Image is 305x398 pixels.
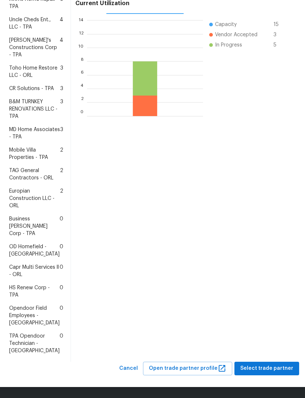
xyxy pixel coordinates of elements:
[143,362,232,375] button: Open trade partner profile
[9,187,60,209] span: Europian Construction LLC - ORL
[60,126,63,141] span: 3
[9,215,60,237] span: Business [PERSON_NAME] Corp - TPA
[79,18,83,22] text: 14
[215,31,257,38] span: Vendor Accepted
[9,126,60,141] span: MD Home Associates - TPA
[9,146,60,161] span: Mobile Villa Properties - TPA
[9,243,60,258] span: OD Homefield - [GEOGRAPHIC_DATA]
[60,167,63,182] span: 2
[60,264,63,278] span: 0
[9,284,60,299] span: HS Renew Corp - TPA
[60,243,63,258] span: 0
[81,100,83,104] text: 2
[9,64,60,79] span: Toho Home Restore LLC - ORL
[80,114,83,118] text: 0
[240,364,293,373] span: Select trade partner
[79,31,83,36] text: 12
[60,284,63,299] span: 0
[149,364,226,373] span: Open trade partner profile
[234,362,299,375] button: Select trade partner
[60,37,63,59] span: 4
[9,305,60,327] span: Opendoor Field Employees - [GEOGRAPHIC_DATA]
[274,41,285,49] span: 5
[215,41,242,49] span: In Progress
[60,305,63,327] span: 0
[119,364,138,373] span: Cancel
[9,332,60,354] span: TPA Opendoor Technician - [GEOGRAPHIC_DATA]
[274,31,285,38] span: 3
[60,215,63,237] span: 0
[60,187,63,209] span: 2
[60,146,63,161] span: 2
[9,167,60,182] span: TAG General Contractors - ORL
[215,21,237,28] span: Capacity
[9,16,60,31] span: Uncle Cheds Ent., LLC - TPA
[60,16,63,31] span: 4
[80,86,83,91] text: 4
[80,72,83,77] text: 6
[9,264,60,278] span: Capr Multi Services ll - ORL
[60,64,63,79] span: 3
[9,37,60,59] span: [PERSON_NAME]'s Constructions Corp - TPA
[274,21,285,28] span: 15
[60,85,63,92] span: 3
[9,85,54,92] span: CR Solutions - TPA
[116,362,141,375] button: Cancel
[9,98,60,120] span: B&M TURNKEY RENOVATIONS LLC - TPA
[60,332,63,354] span: 0
[60,98,63,120] span: 3
[78,45,83,50] text: 10
[80,59,83,63] text: 8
